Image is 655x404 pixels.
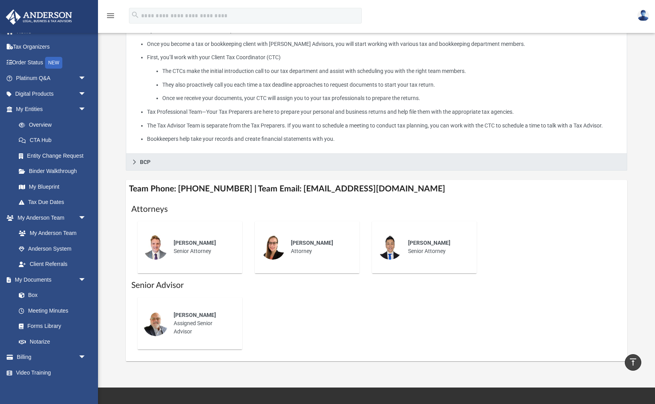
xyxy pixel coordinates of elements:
a: Forms Library [11,318,90,334]
div: Assigned Senior Advisor [168,306,237,341]
h1: Senior Advisor [131,280,622,291]
h1: Attorneys [131,204,622,215]
img: Anderson Advisors Platinum Portal [4,9,74,25]
i: search [131,11,140,19]
a: Entity Change Request [11,148,98,164]
span: [PERSON_NAME] [174,312,216,318]
i: vertical_align_top [628,357,638,367]
li: The CTCs make the initial introduction call to our tax department and assist with scheduling you ... [162,66,621,76]
div: Senior Attorney [403,233,471,261]
span: arrow_drop_down [78,272,94,288]
span: BCP [140,159,151,165]
span: [PERSON_NAME] [291,240,333,246]
a: Binder Walkthrough [11,164,98,179]
img: thumbnail [260,235,285,260]
i: menu [106,11,115,20]
a: Video Training [5,365,94,380]
a: Digital Productsarrow_drop_down [5,86,98,102]
a: My Blueprint [11,179,94,195]
a: Box [11,288,90,303]
img: thumbnail [143,311,168,336]
div: NEW [45,57,62,69]
img: User Pic [637,10,649,21]
a: My Entitiesarrow_drop_down [5,102,98,117]
img: thumbnail [143,235,168,260]
img: thumbnail [377,235,403,260]
span: arrow_drop_down [78,71,94,87]
a: Meeting Minutes [11,303,94,318]
h4: Team Phone: [PHONE_NUMBER] | Team Email: [EMAIL_ADDRESS][DOMAIN_NAME] [126,180,627,198]
a: Platinum Q&Aarrow_drop_down [5,71,98,86]
li: Once you become a tax or bookkeeping client with [PERSON_NAME] Advisors, you will start working w... [147,39,621,49]
li: They also proactively call you each time a tax deadline approaches to request documents to start ... [162,80,621,90]
div: Tax & Bookkeeping [126,20,627,154]
a: Client Referrals [11,257,94,272]
a: CTA Hub [11,133,98,148]
a: My Documentsarrow_drop_down [5,272,94,288]
span: [PERSON_NAME] [174,240,216,246]
a: menu [106,15,115,20]
a: Overview [11,117,98,133]
a: Tax Due Dates [11,195,98,210]
div: Senior Attorney [168,233,237,261]
li: First, you’ll work with your Client Tax Coordinator (CTC) [147,53,621,103]
span: arrow_drop_down [78,102,94,118]
div: Attorney [285,233,354,261]
a: My Anderson Team [11,226,90,241]
span: arrow_drop_down [78,210,94,226]
span: [PERSON_NAME] [408,240,450,246]
a: My Anderson Teamarrow_drop_down [5,210,94,226]
a: Notarize [11,334,94,349]
li: Once we receive your documents, your CTC will assign you to your tax professionals to prepare the... [162,93,621,103]
a: Billingarrow_drop_down [5,349,98,365]
span: arrow_drop_down [78,349,94,366]
p: What My Tax Professionals and Bookkeepers Do: [132,25,621,144]
li: Tax Professional Team—Your Tax Preparers are here to prepare your personal and business returns a... [147,107,621,117]
li: Bookkeepers help take your records and create financial statements with you. [147,134,621,144]
li: The Tax Advisor Team is separate from the Tax Preparers. If you want to schedule a meeting to con... [147,121,621,131]
a: BCP [126,154,627,171]
a: Anderson System [11,241,94,257]
span: arrow_drop_down [78,86,94,102]
a: Tax Organizers [5,39,98,55]
a: vertical_align_top [625,354,641,371]
a: Order StatusNEW [5,55,98,71]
